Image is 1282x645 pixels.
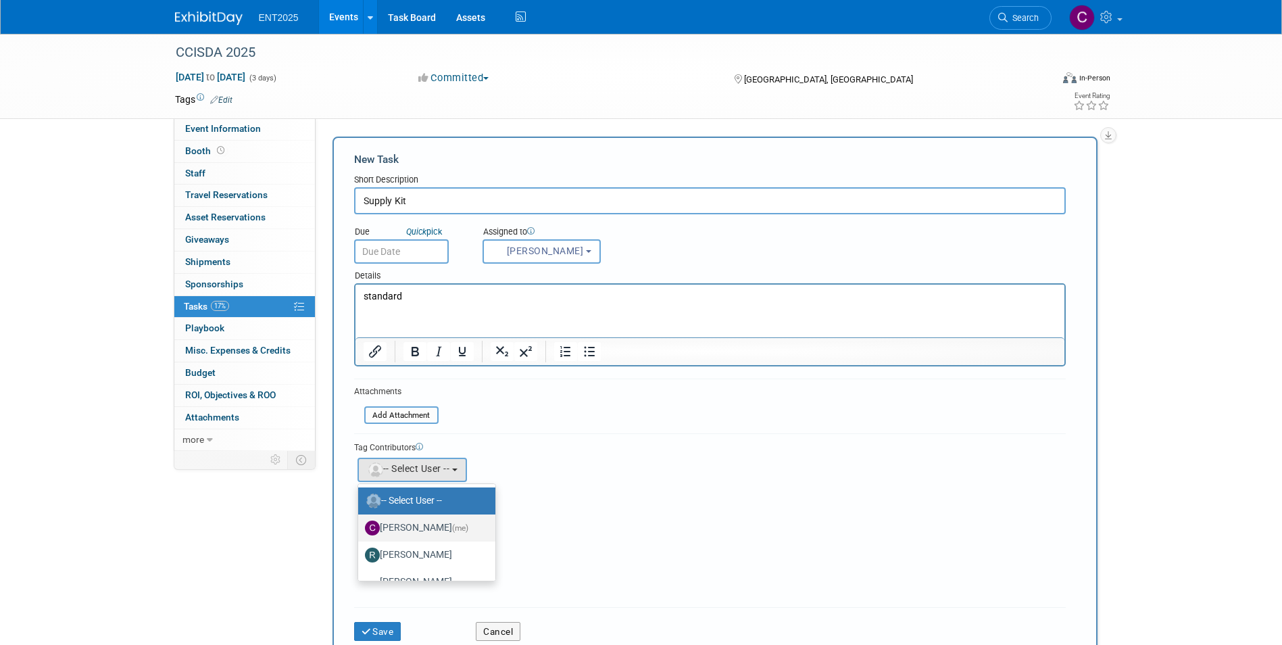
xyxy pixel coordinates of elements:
button: Committed [414,71,494,85]
a: Giveaways [174,229,315,251]
a: Quickpick [403,226,445,237]
img: R.jpg [365,548,380,563]
span: Budget [185,367,216,378]
label: [PERSON_NAME] [365,544,482,566]
span: Misc. Expenses & Credits [185,345,291,356]
div: Event Rating [1073,93,1110,99]
span: ROI, Objectives & ROO [185,389,276,400]
td: Personalize Event Tab Strip [264,451,288,469]
div: New Task [354,152,1066,167]
img: Unassigned-User-Icon.png [366,494,381,508]
div: Event Format [972,70,1111,91]
td: Toggle Event Tabs [287,451,315,469]
span: Search [1008,13,1039,23]
span: Playbook [185,322,224,333]
img: Colleen Mueller [1069,5,1095,30]
img: Format-Inperson.png [1063,72,1077,83]
span: (3 days) [248,74,276,82]
button: Subscript [491,342,514,361]
a: Playbook [174,318,315,339]
span: Asset Reservations [185,212,266,222]
span: (me) [452,523,468,532]
span: Shipments [185,256,230,267]
a: Misc. Expenses & Credits [174,340,315,362]
span: Travel Reservations [185,189,268,200]
a: Event Information [174,118,315,140]
span: -- Select User -- [367,463,450,474]
input: Due Date [354,239,449,264]
span: [GEOGRAPHIC_DATA], [GEOGRAPHIC_DATA] [744,74,913,85]
span: Booth not reserved yet [214,145,227,156]
button: Italic [427,342,450,361]
img: ExhibitDay [175,11,243,25]
a: Booth [174,141,315,162]
span: Giveaways [185,234,229,245]
span: [DATE] [DATE] [175,71,246,83]
button: Bold [403,342,426,361]
div: Attachments [354,386,439,398]
div: Details [354,264,1066,283]
label: [PERSON_NAME] [365,571,482,593]
a: Shipments [174,252,315,273]
div: Short Description [354,174,1066,187]
span: Tasks [184,301,229,312]
span: Sponsorships [185,279,243,289]
span: Event Information [185,123,261,134]
a: Edit [210,95,232,105]
button: Superscript [514,342,537,361]
span: to [204,72,217,82]
a: Search [989,6,1052,30]
a: Travel Reservations [174,185,315,206]
label: -- Select User -- [365,490,482,512]
span: ENT2025 [259,12,299,23]
a: Attachments [174,407,315,429]
div: Tag Contributors [354,439,1066,454]
a: ROI, Objectives & ROO [174,385,315,406]
a: more [174,429,315,451]
div: In-Person [1079,73,1110,83]
input: Name of task or a short description [354,187,1066,214]
a: Budget [174,362,315,384]
a: Sponsorships [174,274,315,295]
span: 17% [211,301,229,311]
i: Quick [406,226,426,237]
button: Save [354,622,401,641]
div: Due [354,226,462,239]
a: Asset Reservations [174,207,315,229]
span: Staff [185,168,205,178]
iframe: Rich Text Area [355,285,1064,337]
td: Tags [175,93,232,106]
button: Insert/edit link [364,342,387,361]
span: Booth [185,145,227,156]
button: -- Select User -- [358,458,467,482]
span: [PERSON_NAME] [492,245,584,256]
span: Attachments [185,412,239,423]
button: [PERSON_NAME] [483,239,601,264]
div: CCISDA 2025 [171,41,1031,65]
button: Bullet list [578,342,601,361]
span: more [182,434,204,445]
button: Cancel [476,622,520,641]
button: Underline [451,342,474,361]
a: Staff [174,163,315,185]
div: Assigned to [483,226,645,239]
a: Tasks17% [174,296,315,318]
img: C.jpg [365,521,380,535]
button: Numbered list [554,342,577,361]
label: [PERSON_NAME] [365,517,482,539]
